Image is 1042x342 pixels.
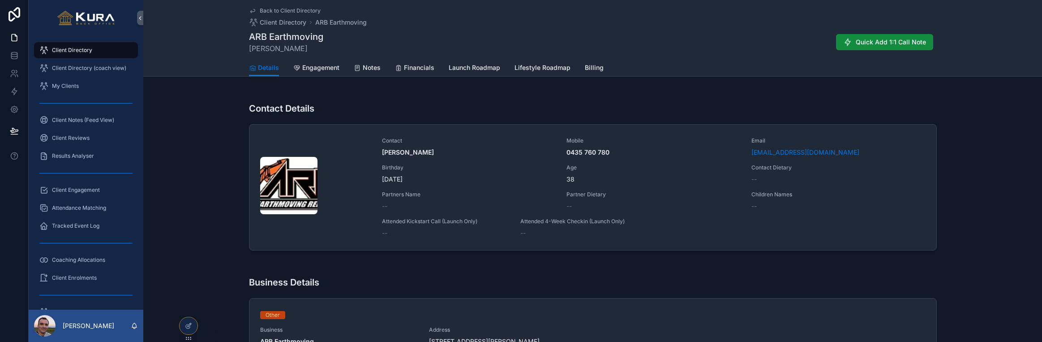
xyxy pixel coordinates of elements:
a: Client Directory (coach view) [34,60,138,76]
span: Client Enrolments [52,274,97,281]
span: Billing [585,63,604,72]
a: Contact[PERSON_NAME]Mobile0435 760 780Email[EMAIL_ADDRESS][DOMAIN_NAME]Birthday[DATE]Age38Contact... [249,125,936,250]
a: Client Enrolments [34,270,138,286]
span: [DATE] [382,175,556,184]
a: [EMAIL_ADDRESS][DOMAIN_NAME] [751,148,859,157]
a: Client Reviews [34,130,138,146]
span: [PERSON_NAME] [249,43,323,54]
span: Results Analyser [52,152,94,160]
div: Screenshot-2025-05-26-at-1.21.41-PM.png [260,157,317,214]
a: Coaching Allocations [34,252,138,268]
a: Tracked Event Log [34,218,138,234]
span: 38 [566,175,741,184]
h1: ARB Earthmoving [249,30,323,43]
h3: Contact Details [249,102,314,115]
div: scrollable content [29,36,143,310]
button: Quick Add 1:1 Call Note [836,34,933,50]
a: Mini Masterminds [34,304,138,320]
span: Quick Add 1:1 Call Note [856,38,926,47]
a: Lifestyle Roadmap [515,60,570,78]
span: Back to Client Directory [260,7,321,14]
a: ARB Earthmoving [315,18,367,27]
span: Details [258,63,279,72]
span: Financials [404,63,434,72]
a: Financials [395,60,434,78]
span: Children Names [751,191,926,198]
span: Client Notes (Feed View) [52,117,114,124]
span: -- [751,175,757,184]
span: Attended Kickstart Call (Launch Only) [382,218,510,225]
a: Billing [585,60,604,78]
span: -- [382,202,387,211]
span: -- [382,229,387,238]
a: Client Directory [249,18,306,27]
span: Contact Dietary [751,164,879,171]
span: Contact [382,137,556,144]
span: Client Directory [260,18,306,27]
a: Details [249,60,279,77]
span: Client Directory [52,47,92,54]
p: [PERSON_NAME] [63,321,114,330]
span: Launch Roadmap [449,63,500,72]
a: Client Notes (Feed View) [34,112,138,128]
a: Launch Roadmap [449,60,500,78]
span: Notes [363,63,381,72]
span: Client Directory (coach view) [52,65,126,72]
span: My Clients [52,82,79,90]
span: Email [751,137,926,144]
span: Engagement [302,63,339,72]
a: Engagement [293,60,339,78]
span: Partner Dietary [566,191,741,198]
a: My Clients [34,78,138,94]
a: Notes [354,60,381,78]
span: -- [566,202,572,211]
span: Attended 4-Week Checkin (Launch Only) [520,218,648,225]
strong: 0435 760 780 [566,148,609,156]
span: -- [520,229,526,238]
strong: [PERSON_NAME] [382,148,434,156]
h3: Business Details [249,276,319,289]
div: Other [266,311,280,319]
span: -- [751,202,757,211]
span: Mobile [566,137,741,144]
a: Attendance Matching [34,200,138,216]
span: Client Reviews [52,134,90,142]
span: Lifestyle Roadmap [515,63,570,72]
span: Address [429,326,869,333]
img: App logo [57,11,115,25]
span: Partners Name [382,191,556,198]
span: Mini Masterminds [52,308,97,316]
span: Birthday [382,164,556,171]
span: Attendance Matching [52,204,106,212]
a: Back to Client Directory [249,7,321,14]
span: Age [566,164,741,171]
a: Results Analyser [34,148,138,164]
span: Coaching Allocations [52,256,105,264]
span: Business [260,326,419,333]
span: Tracked Event Log [52,222,99,229]
a: Client Directory [34,42,138,58]
a: Client Engagement [34,182,138,198]
span: Client Engagement [52,186,100,194]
